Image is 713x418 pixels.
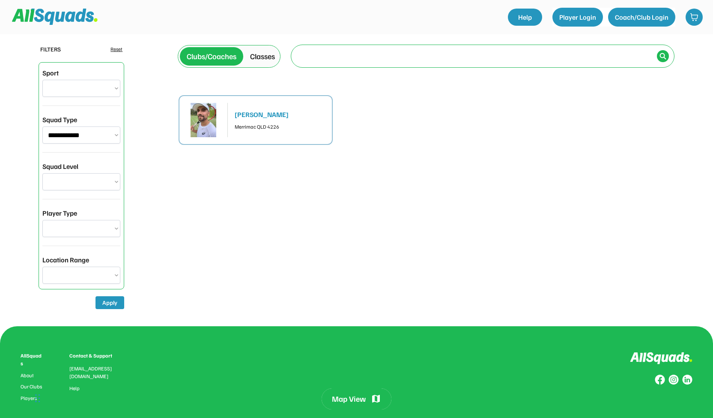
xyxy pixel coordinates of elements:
div: Squad Type [42,114,77,125]
div: Squad Level [42,161,78,171]
button: Apply [95,296,124,309]
div: [PERSON_NAME] [235,109,325,120]
img: Logo%20inverted.svg [630,352,692,364]
div: Contact & Support [69,352,122,360]
button: Player Login [552,8,603,27]
a: Help [508,9,542,26]
img: shopping-cart-01%20%281%29.svg [690,13,698,21]
a: About [21,373,44,379]
div: [EMAIL_ADDRESS][DOMAIN_NAME] [69,365,122,380]
button: Coach/Club Login [608,8,675,27]
div: Map View [332,394,366,404]
div: Player Type [42,208,77,218]
div: FILTERS [40,45,61,54]
div: Reset [110,45,122,53]
div: AllSquads [21,352,44,367]
a: Help [69,385,80,391]
div: Sport [42,68,59,78]
img: IMG_4217.JPG [186,103,221,137]
img: Icon%20%2838%29.svg [659,53,666,60]
div: Classes [250,51,275,62]
img: Group%20copy%208.svg [655,375,665,385]
img: Squad%20Logo.svg [12,9,98,25]
div: Merrimac QLD 4226 [235,123,325,131]
img: Group%20copy%206.svg [682,375,692,385]
div: Location Range [42,255,89,265]
img: Group%20copy%207.svg [668,375,679,385]
div: Clubs/Coaches [187,51,236,62]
